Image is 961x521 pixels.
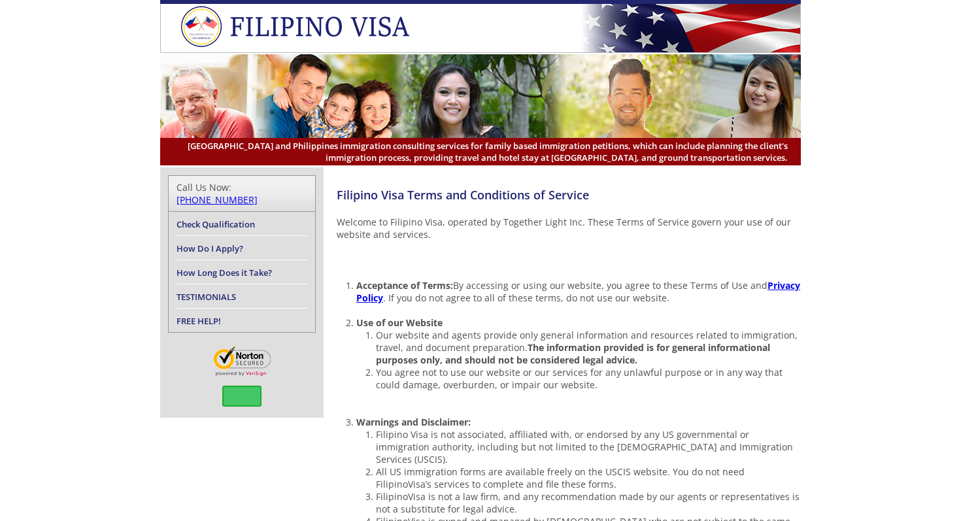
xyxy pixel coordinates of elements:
[376,465,801,490] li: All US immigration forms are available freely on the USCIS website. You do not need FilipinoVisa’...
[376,341,770,366] strong: The information provided is for general informational purposes only, and should not be considered...
[376,329,801,366] li: Our website and agents provide only general information and resources related to immigration, tra...
[177,267,272,278] a: How Long Does it Take?
[383,292,669,304] span: . If you do not agree to all of these terms, do not use our website.
[356,416,471,428] strong: Warnings and Disclaimer:
[356,279,800,304] a: Privacy Policy
[177,243,243,254] a: How Do I Apply?
[177,315,221,327] a: FREE HELP!
[356,279,800,304] span: By accessing or using our website, you agree to these Terms of Use and
[177,181,307,206] div: Call Us Now:
[337,187,801,203] h4: Filipino Visa Terms and Conditions of Service
[337,216,801,241] p: Welcome to Filipino Visa, operated by Together Light Inc. These Terms of Service govern your use ...
[356,316,443,329] strong: Use of our Website
[177,291,236,303] a: TESTIMONIALS
[356,279,800,304] strong: Acceptance of Terms:
[376,490,801,515] li: FilipinoVisa is not a law firm, and any recommendation made by our agents or representatives is n...
[376,428,801,465] li: Filipino Visa is not associated, affiliated with, or endorsed by any US governmental or immigrati...
[177,218,255,230] a: Check Qualification
[173,140,788,163] span: [GEOGRAPHIC_DATA] and Philippines immigration consulting services for family based immigration pe...
[177,193,258,206] a: [PHONE_NUMBER]
[376,366,801,391] li: You agree not to use our website or our services for any unlawful purpose or in any way that coul...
